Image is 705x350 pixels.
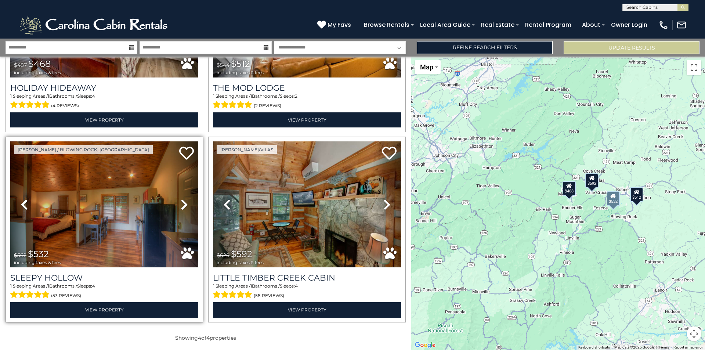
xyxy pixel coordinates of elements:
span: (53 reviews) [51,291,81,300]
span: $487 [14,62,27,68]
a: [PERSON_NAME]/Vilas [217,145,277,154]
a: Little Timber Creek Cabin [213,273,401,283]
span: 4 [206,335,210,341]
div: $592 [585,173,599,188]
span: $620 [217,252,229,259]
span: 1 [213,283,214,289]
span: including taxes & fees [14,260,61,265]
div: $532 [607,191,620,206]
span: $544 [217,62,229,68]
span: including taxes & fees [217,70,264,75]
a: Report a map error [673,345,703,349]
button: Map camera controls [687,326,701,341]
a: Real Estate [477,18,518,31]
a: Open this area in Google Maps (opens a new window) [413,340,437,350]
a: Rental Program [521,18,575,31]
a: Local Area Guide [416,18,474,31]
div: Sleeping Areas / Bathrooms / Sleeps: [213,283,401,300]
a: Sleepy Hollow [10,273,198,283]
span: (2 reviews) [254,101,281,111]
img: thumbnail_163274391.jpeg [213,141,401,267]
a: View Property [10,302,198,317]
span: (4 reviews) [51,101,79,111]
a: View Property [10,112,198,127]
span: $562 [14,252,26,259]
a: Terms [659,345,669,349]
span: 4 [295,283,298,289]
span: $512 [231,58,250,69]
span: 1 [48,283,49,289]
span: including taxes & fees [14,70,61,75]
a: View Property [213,302,401,317]
span: (58 reviews) [254,291,284,300]
span: 1 [10,283,12,289]
a: Owner Login [607,18,651,31]
a: Add to favorites [382,146,397,162]
div: Sleeping Areas / Bathrooms / Sleeps: [10,283,198,300]
span: $592 [231,249,252,259]
span: 1 [213,93,214,99]
a: My Favs [317,20,353,30]
span: 2 [295,93,297,99]
div: $468 [563,181,576,196]
img: mail-regular-white.png [676,20,687,30]
button: Keyboard shortcuts [578,345,610,350]
span: My Favs [328,20,351,29]
a: [PERSON_NAME] / Blowing Rock, [GEOGRAPHIC_DATA] [14,145,153,154]
div: Sleeping Areas / Bathrooms / Sleeps: [213,93,401,111]
a: Add to favorites [179,146,194,162]
span: 1 [250,283,252,289]
a: View Property [213,112,401,127]
a: Browse Rentals [360,18,413,31]
span: 4 [92,93,95,99]
span: 4 [198,335,201,341]
button: Toggle fullscreen view [687,60,701,75]
div: Sleeping Areas / Bathrooms / Sleeps: [10,93,198,111]
img: phone-regular-white.png [658,20,669,30]
button: Update Results [564,41,699,54]
span: 1 [250,93,252,99]
p: Showing of properties [6,334,406,342]
span: $532 [28,249,49,259]
a: The Mod Lodge [213,83,401,93]
span: including taxes & fees [217,260,264,265]
button: Change map style [415,60,441,74]
a: About [578,18,604,31]
a: Refine Search Filters [417,41,553,54]
span: 4 [92,283,95,289]
img: thumbnail_163260943.jpeg [10,141,198,267]
img: Google [413,340,437,350]
span: Map data ©2025 Google [614,345,654,349]
span: $468 [28,58,51,69]
img: White-1-2.png [18,14,171,36]
span: 1 [48,93,49,99]
span: Map [420,63,433,71]
span: 1 [10,93,12,99]
a: Holiday Hideaway [10,83,198,93]
div: $512 [630,187,643,202]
